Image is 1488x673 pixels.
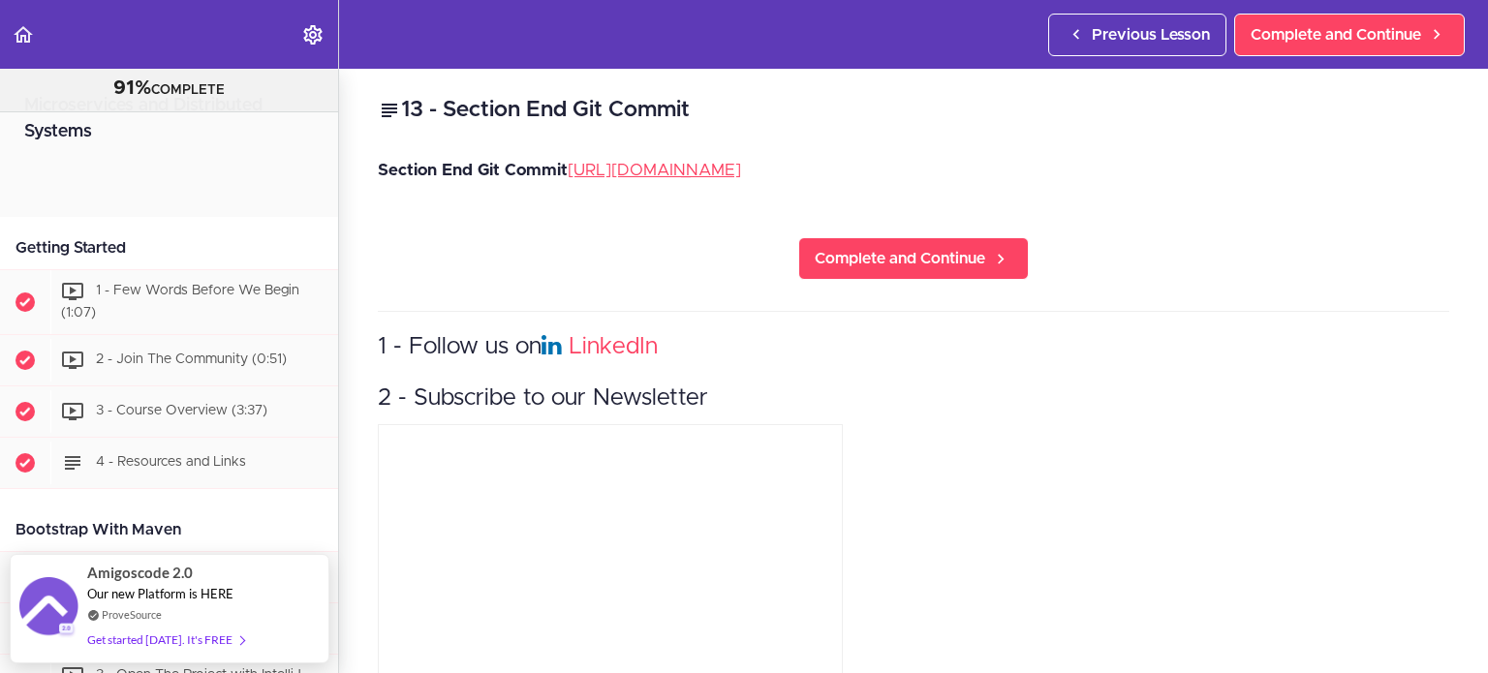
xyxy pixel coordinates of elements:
[61,284,299,320] span: 1 - Few Words Before We Begin (1:07)
[798,237,1029,280] a: Complete and Continue
[96,352,287,366] span: 2 - Join The Community (0:51)
[568,162,741,178] a: [URL][DOMAIN_NAME]
[1251,23,1421,46] span: Complete and Continue
[301,23,325,46] svg: Settings Menu
[102,606,162,623] a: ProveSource
[1092,23,1210,46] span: Previous Lesson
[87,586,233,601] span: Our new Platform is HERE
[87,628,244,651] div: Get started [DATE]. It's FREE
[1234,14,1465,56] a: Complete and Continue
[19,577,77,640] img: provesource social proof notification image
[1048,14,1226,56] a: Previous Lesson
[378,331,1449,363] h3: 1 - Follow us on
[378,94,1449,127] h2: 13 - Section End Git Commit
[12,23,35,46] svg: Back to course curriculum
[569,335,658,358] a: LinkedIn
[96,455,246,469] span: 4 - Resources and Links
[87,562,193,584] span: Amigoscode 2.0
[378,162,568,178] strong: Section End Git Commit
[96,404,267,417] span: 3 - Course Overview (3:37)
[113,78,151,98] span: 91%
[815,247,985,270] span: Complete and Continue
[378,382,1449,414] h3: 2 - Subscribe to our Newsletter
[24,76,314,102] div: COMPLETE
